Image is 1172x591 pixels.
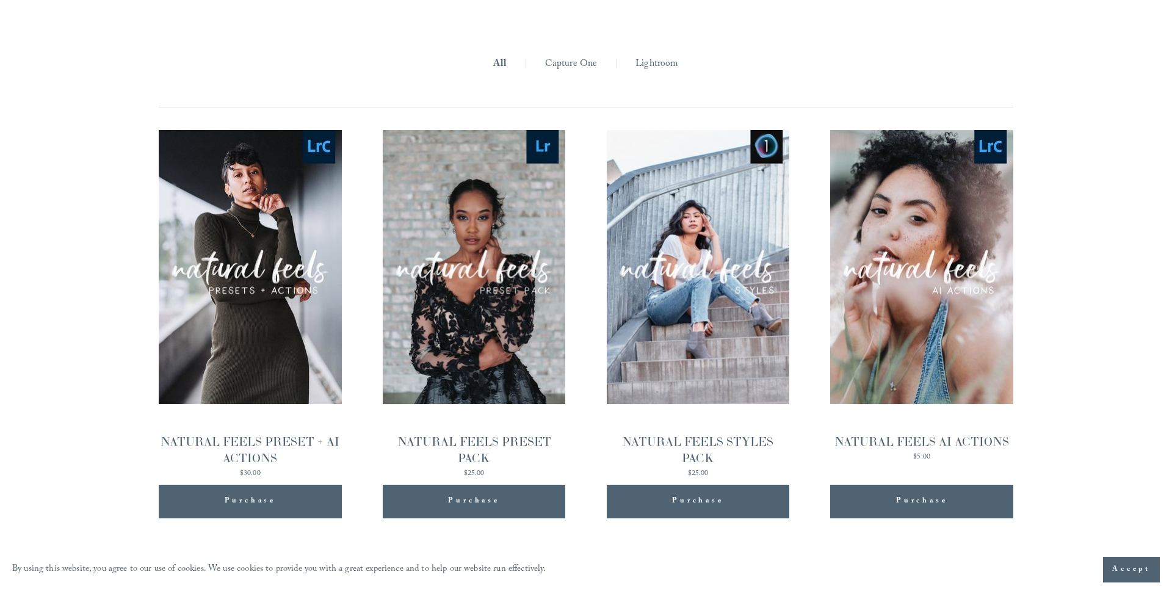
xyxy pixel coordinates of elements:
[830,485,1013,518] button: Purchase
[225,494,276,509] span: Purchase
[834,433,1009,450] div: NATURAL FEELS AI ACTIONS
[834,454,1009,461] div: $5.00
[1112,564,1151,576] span: Accept
[159,130,342,480] a: NATURAL FEELS PRESET + AI ACTIONS
[1103,557,1160,582] button: Accept
[448,494,499,509] span: Purchase
[672,494,723,509] span: Purchase
[607,433,790,466] div: NATURAL FEELS STYLES PACK
[524,55,527,74] span: |
[607,130,790,480] a: NATURAL FEELS STYLES PACK
[383,130,566,480] a: NATURAL FEELS PRESET PACK
[830,130,1013,463] a: NATURAL FEELS AI ACTIONS
[383,470,566,477] div: $25.00
[493,55,506,74] a: All
[545,55,598,74] a: Capture One
[607,470,790,477] div: $25.00
[159,485,342,518] button: Purchase
[635,55,678,74] a: Lightroom
[607,485,790,518] button: Purchase
[12,561,546,579] p: By using this website, you agree to our use of cookies. We use cookies to provide you with a grea...
[383,485,566,518] button: Purchase
[159,470,342,477] div: $30.00
[383,433,566,466] div: NATURAL FEELS PRESET PACK
[896,494,947,509] span: Purchase
[615,55,618,74] span: |
[159,433,342,466] div: NATURAL FEELS PRESET + AI ACTIONS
